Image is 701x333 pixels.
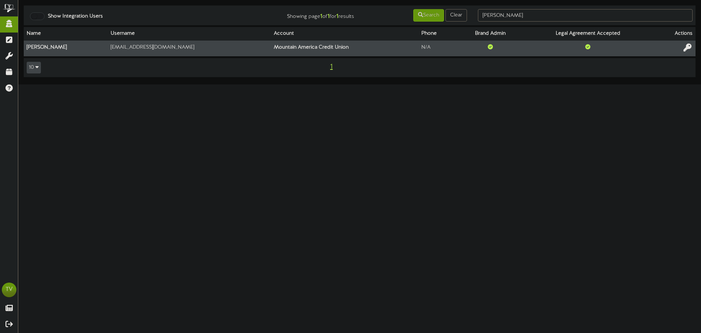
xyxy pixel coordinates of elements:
strong: 1 [336,13,338,20]
th: [PERSON_NAME] [24,41,108,56]
th: Phone [418,27,457,41]
th: Name [24,27,108,41]
div: TV [2,283,16,297]
th: Actions [652,27,696,41]
th: Brand Admin [457,27,524,41]
td: N/A [418,41,457,56]
th: Mountain America Credit Union [271,41,418,56]
th: Legal Agreement Accepted [524,27,652,41]
div: Showing page of for results [247,8,360,21]
button: 10 [27,62,41,73]
button: Search [413,9,444,22]
span: 1 [328,63,334,71]
label: Show Integration Users [42,13,103,20]
th: Account [271,27,418,41]
input: -- Search -- [478,9,693,22]
td: [EMAIL_ADDRESS][DOMAIN_NAME] [108,41,271,56]
button: Clear [445,9,467,22]
strong: 1 [327,13,330,20]
th: Username [108,27,271,41]
strong: 1 [320,13,322,20]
